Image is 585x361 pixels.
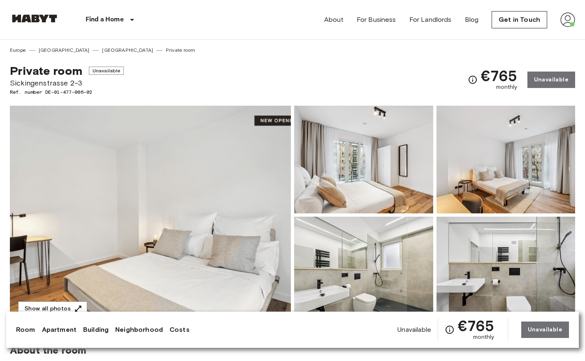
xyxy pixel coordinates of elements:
span: Unavailable [89,67,124,75]
span: €765 [458,318,494,333]
span: Sickingenstrasse 2-3 [10,78,124,88]
svg: Check cost overview for full price breakdown. Please note that discounts apply to new joiners onl... [445,325,455,335]
img: Picture of unit DE-01-477-006-02 [436,217,576,324]
img: Picture of unit DE-01-477-006-02 [436,106,576,213]
a: [GEOGRAPHIC_DATA] [39,46,90,54]
span: About the room [10,344,575,356]
a: Neighborhood [115,325,163,335]
img: Habyt [10,14,59,23]
a: About [324,15,344,25]
a: Private room [166,46,195,54]
p: Find a Home [86,15,124,25]
a: Building [83,325,109,335]
a: Costs [169,325,190,335]
a: Apartment [42,325,77,335]
img: Marketing picture of unit DE-01-477-006-02 [10,106,291,324]
a: Europe [10,46,26,54]
img: avatar [560,12,575,27]
span: €765 [481,68,518,83]
span: Private room [10,64,82,78]
a: Room [16,325,35,335]
svg: Check cost overview for full price breakdown. Please note that discounts apply to new joiners onl... [468,75,478,85]
span: Unavailable [397,325,431,334]
a: Get in Touch [492,11,547,28]
span: Ref. number DE-01-477-006-02 [10,88,124,96]
button: Show all photos [18,301,87,317]
a: Blog [465,15,479,25]
img: Picture of unit DE-01-477-006-02 [294,106,433,213]
img: Picture of unit DE-01-477-006-02 [294,217,433,324]
a: For Business [357,15,396,25]
span: monthly [496,83,518,91]
span: monthly [473,333,494,341]
a: [GEOGRAPHIC_DATA] [102,46,153,54]
a: For Landlords [409,15,452,25]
